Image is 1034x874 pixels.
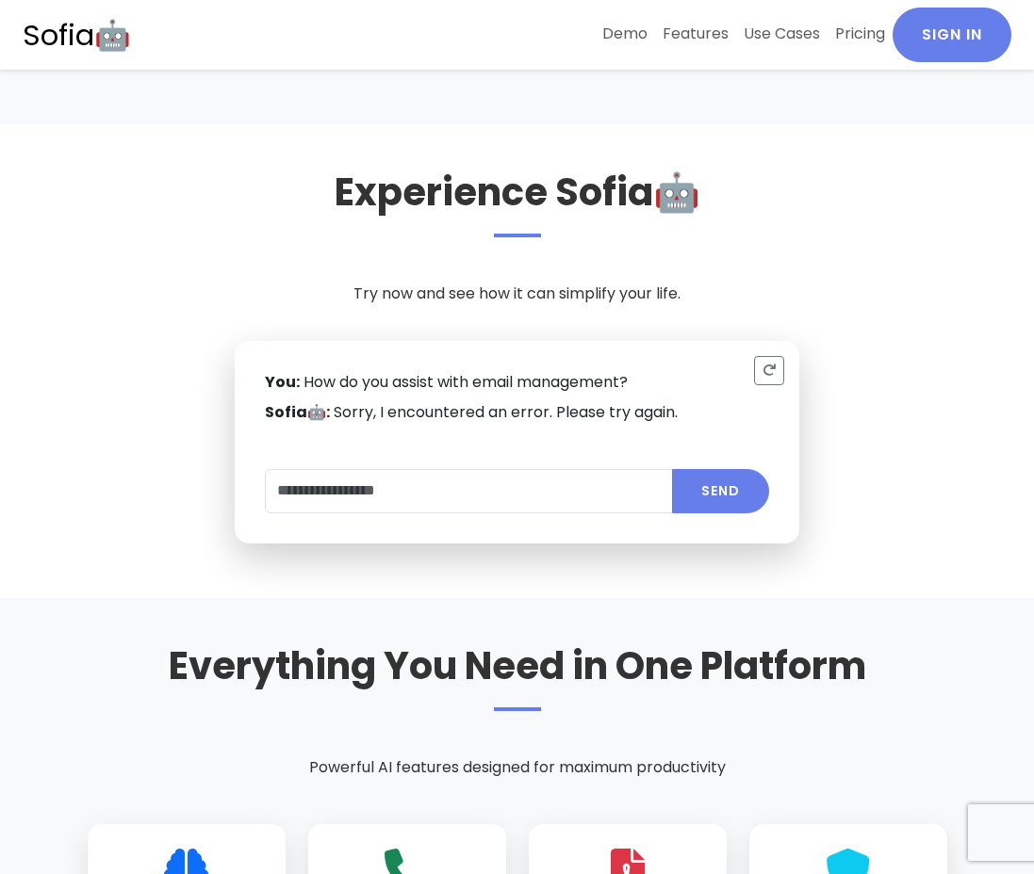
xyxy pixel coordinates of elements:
[265,371,300,393] strong: You:
[88,283,947,305] p: Try now and see how it can simplify your life.
[88,643,947,711] h2: Everything You Need in One Platform
[88,756,947,779] p: Powerful AI features designed for maximum productivity
[736,8,828,60] a: Use Cases
[893,8,1011,62] a: Sign In
[334,401,678,423] span: Sorry, I encountered an error. Please try again.
[754,356,784,385] button: Reset
[828,8,893,60] a: Pricing
[304,371,628,393] span: How do you assist with email management?
[672,469,769,513] button: Submit
[88,170,947,237] h2: Experience Sofia🤖
[595,8,655,60] a: Demo
[23,8,131,62] a: Sofia🤖
[265,401,330,423] strong: Sofia🤖:
[655,8,736,60] a: Features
